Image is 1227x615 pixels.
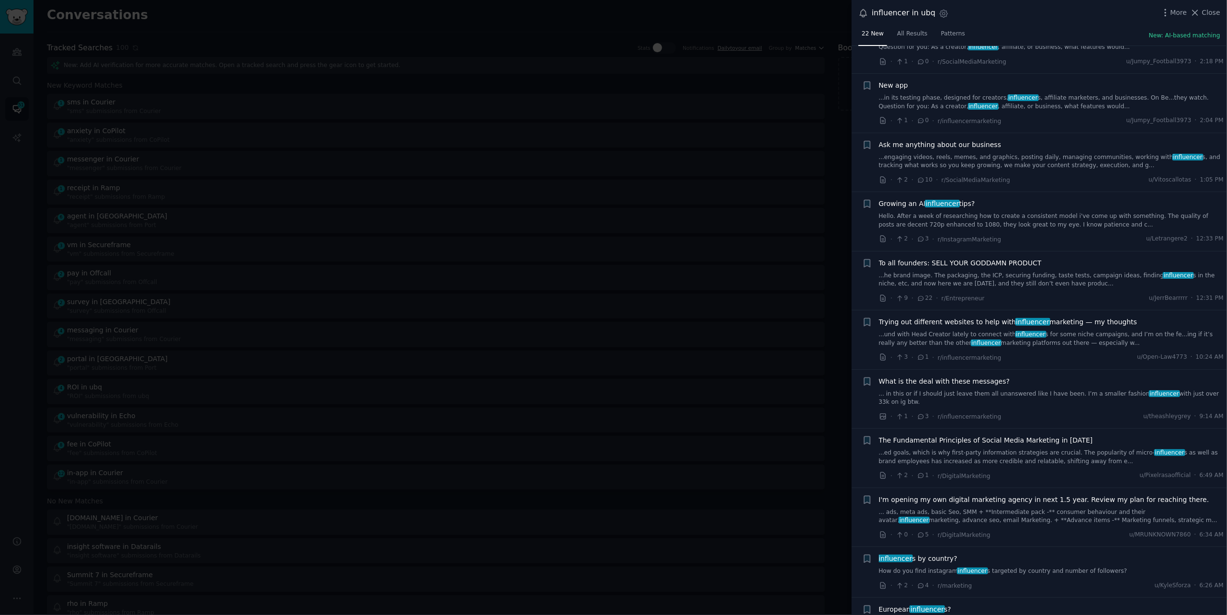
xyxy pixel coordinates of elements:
[912,116,913,126] span: ·
[938,354,1002,361] span: r/influencermarketing
[1191,294,1193,303] span: ·
[917,531,929,539] span: 5
[879,140,1002,150] a: Ask me anything about our business
[879,435,1093,445] span: The Fundamental Principles of Social Media Marketing in [DATE]
[1126,57,1192,66] span: u/Jumpy_Football3973
[879,317,1137,327] span: Trying out different websites to help with marketing — my thoughts
[879,376,1010,387] a: What is the deal with these messages?
[968,44,999,50] span: influencer
[1149,294,1188,303] span: u/JerrBearrrrr
[933,471,934,481] span: ·
[1196,353,1224,362] span: 10:24 AM
[896,235,908,243] span: 2
[1015,331,1047,338] span: influencer
[917,294,933,303] span: 22
[912,581,913,591] span: ·
[942,177,1010,183] span: r/SocialMediaMarketing
[933,234,934,244] span: ·
[1195,57,1197,66] span: ·
[936,293,938,303] span: ·
[941,30,965,38] span: Patterns
[890,116,892,126] span: ·
[1149,32,1220,40] button: New: AI-based matching
[879,199,975,209] a: Growing an AIinfluencertips?
[942,295,985,302] span: r/Entrepreneur
[1200,176,1224,184] span: 1:05 PM
[896,531,908,539] span: 0
[1200,57,1224,66] span: 2:18 PM
[890,471,892,481] span: ·
[910,605,945,613] span: influencer
[1195,176,1197,184] span: ·
[896,57,908,66] span: 1
[1155,581,1191,590] span: u/KyleSforza
[912,57,913,67] span: ·
[1191,353,1193,362] span: ·
[1191,235,1193,243] span: ·
[1148,176,1191,184] span: u/Vitoscallotas
[1172,154,1204,160] span: influencer
[912,353,913,363] span: ·
[879,80,908,91] a: New app
[1200,531,1224,539] span: 6:34 AM
[879,330,1224,347] a: ...und with Head Creator lately to connect withinfluencers for some niche campaigns, and I’m on t...
[917,176,933,184] span: 10
[933,581,934,591] span: ·
[1015,318,1051,326] span: influencer
[1196,294,1224,303] span: 12:31 PM
[917,412,929,421] span: 3
[879,449,1224,466] a: ...ed goals, which is why first-party information strategies are crucial. The popularity of micro...
[917,353,929,362] span: 1
[938,58,1006,65] span: r/SocialMediaMarketing
[912,530,913,540] span: ·
[933,57,934,67] span: ·
[925,200,960,207] span: influencer
[879,567,1224,576] a: How do you find instagraminfluencers targeted by country and number of followers?
[879,508,1224,525] a: ... ads, meta ads, basic Seo, SMM + **Intermediate pack -** consumer behaviour and their avatar,i...
[1129,531,1191,539] span: u/MRUNKNOWN7860
[878,555,913,562] span: influencer
[896,294,908,303] span: 9
[933,530,934,540] span: ·
[890,353,892,363] span: ·
[896,353,908,362] span: 3
[1195,116,1197,125] span: ·
[896,176,908,184] span: 2
[879,212,1224,229] a: Hello. After a week of researching how to create a consistent model i've come up with something. ...
[917,116,929,125] span: 0
[917,57,929,66] span: 0
[879,604,951,615] span: European s?
[879,495,1209,505] span: I'm opening my own digital marketing agency in next 1.5 year. Review my plan for reaching there.
[933,411,934,421] span: ·
[938,582,972,589] span: r/marketing
[933,116,934,126] span: ·
[1200,581,1224,590] span: 6:26 AM
[890,293,892,303] span: ·
[917,581,929,590] span: 4
[890,57,892,67] span: ·
[1140,471,1191,480] span: u/Pixelrasaofficial
[912,293,913,303] span: ·
[890,530,892,540] span: ·
[879,258,1042,268] a: To all founders: SELL YOUR GODDAMN PRODUCT
[1194,581,1196,590] span: ·
[957,568,988,574] span: influencer
[1194,412,1196,421] span: ·
[1194,471,1196,480] span: ·
[879,604,951,615] a: Europeaninfluencers?
[938,26,968,46] a: Patterns
[1137,353,1187,362] span: u/Open-Law4773
[879,554,957,564] a: influencers by country?
[1160,8,1187,18] button: More
[938,473,991,479] span: r/DigitalMarketing
[1163,272,1194,279] span: influencer
[1202,8,1220,18] span: Close
[1190,8,1220,18] button: Close
[879,390,1224,407] a: ... in this or if I should just leave them all unanswered like I have been. I’m a smaller fashion...
[890,234,892,244] span: ·
[897,30,927,38] span: All Results
[896,471,908,480] span: 2
[896,412,908,421] span: 1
